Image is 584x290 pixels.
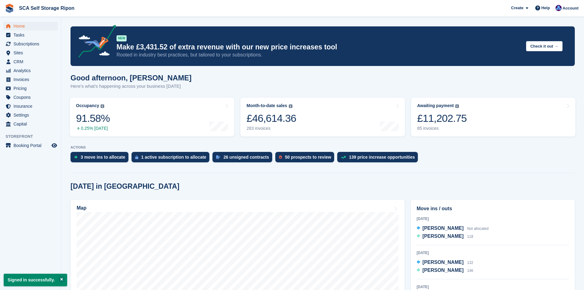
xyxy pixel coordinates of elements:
[417,267,473,275] a: [PERSON_NAME] 146
[467,269,473,273] span: 146
[116,35,127,41] div: NEW
[51,142,58,149] a: Preview store
[132,152,212,165] a: 1 active subscription to allocate
[246,103,287,108] div: Month-to-date sales
[417,216,569,222] div: [DATE]
[13,141,50,150] span: Booking Portal
[246,126,296,131] div: 283 invoices
[223,155,269,160] div: 26 unsigned contracts
[13,84,50,93] span: Pricing
[13,111,50,119] span: Settings
[417,112,467,125] div: £11,202.75
[555,5,562,11] img: Sarah Race
[279,155,282,159] img: prospect-51fa495bee0391a8d652442698ab0144808aea92771e9ea1ae160a38d050c398.svg
[13,22,50,30] span: Home
[4,274,67,286] p: Signed in successfully.
[289,104,292,108] img: icon-info-grey-7440780725fd019a000dd9b08b2336e03edf1995a4989e88bcd33f0948082b44.svg
[511,5,523,11] span: Create
[417,126,467,131] div: 85 invoices
[13,31,50,39] span: Tasks
[417,284,569,290] div: [DATE]
[141,155,206,160] div: 1 active subscription to allocate
[3,57,58,66] a: menu
[411,98,575,137] a: Awaiting payment £11,202.75 85 invoices
[77,205,86,211] h2: Map
[74,155,78,159] img: move_ins_to_allocate_icon-fdf77a2bb77ea45bf5b3d319d69a93e2d87916cf1d5bf7949dd705db3b84f3ca.svg
[216,155,220,159] img: contract_signature_icon-13c848040528278c33f63329250d36e43548de30e8caae1d1a13099fd9432cc5.svg
[76,112,110,125] div: 91.58%
[3,31,58,39] a: menu
[81,155,125,160] div: 3 move ins to allocate
[71,145,575,149] p: ACTIONS
[3,75,58,84] a: menu
[3,40,58,48] a: menu
[417,103,454,108] div: Awaiting payment
[71,74,192,82] h1: Good afternoon, [PERSON_NAME]
[417,225,489,233] a: [PERSON_NAME] Not allocated
[70,98,234,137] a: Occupancy 91.58% 0.25% [DATE]
[246,112,296,125] div: £46,614.36
[13,40,50,48] span: Subscriptions
[417,233,473,241] a: [PERSON_NAME] 118
[212,152,275,165] a: 26 unsigned contracts
[101,104,104,108] img: icon-info-grey-7440780725fd019a000dd9b08b2336e03edf1995a4989e88bcd33f0948082b44.svg
[71,182,179,191] h2: [DATE] in [GEOGRAPHIC_DATA]
[526,41,563,51] button: Check it out →
[455,104,459,108] img: icon-info-grey-7440780725fd019a000dd9b08b2336e03edf1995a4989e88bcd33f0948082b44.svg
[135,155,138,159] img: active_subscription_to_allocate_icon-d502201f5373d7db506a760aba3b589e785aa758c864c3986d89f69b8ff3...
[13,93,50,102] span: Coupons
[13,66,50,75] span: Analytics
[71,83,192,90] p: Here's what's happening across your business [DATE]
[13,120,50,128] span: Capital
[17,3,77,13] a: SCA Self Storage Ripon
[422,226,464,231] span: [PERSON_NAME]
[116,52,521,58] p: Rooted in industry best practices, but tailored to your subscriptions.
[13,102,50,110] span: Insurance
[13,48,50,57] span: Sites
[467,234,473,239] span: 118
[541,5,550,11] span: Help
[349,155,415,160] div: 139 price increase opportunities
[6,133,61,140] span: Storefront
[422,234,464,239] span: [PERSON_NAME]
[3,120,58,128] a: menu
[3,141,58,150] a: menu
[422,268,464,273] span: [PERSON_NAME]
[422,260,464,265] span: [PERSON_NAME]
[13,75,50,84] span: Invoices
[116,43,521,52] p: Make £3,431.52 of extra revenue with our new price increases tool
[240,98,405,137] a: Month-to-date sales £46,614.36 283 invoices
[467,261,473,265] span: 132
[3,111,58,119] a: menu
[76,126,110,131] div: 0.25% [DATE]
[3,84,58,93] a: menu
[275,152,338,165] a: 50 prospects to review
[3,93,58,102] a: menu
[13,57,50,66] span: CRM
[73,25,116,60] img: price-adjustments-announcement-icon-8257ccfd72463d97f412b2fc003d46551f7dbcb40ab6d574587a9cd5c0d94...
[3,102,58,110] a: menu
[467,226,489,231] span: Not allocated
[71,152,132,165] a: 3 move ins to allocate
[285,155,331,160] div: 50 prospects to review
[417,250,569,256] div: [DATE]
[5,4,14,13] img: stora-icon-8386f47178a22dfd0bd8f6a31ec36ba5ce8667c1dd55bd0f319d3a0aa187defe.svg
[417,205,569,212] h2: Move ins / outs
[337,152,421,165] a: 139 price increase opportunities
[76,103,99,108] div: Occupancy
[3,22,58,30] a: menu
[3,48,58,57] a: menu
[417,259,473,267] a: [PERSON_NAME] 132
[3,66,58,75] a: menu
[341,156,346,159] img: price_increase_opportunities-93ffe204e8149a01c8c9dc8f82e8f89637d9d84a8eef4429ea346261dce0b2c0.svg
[563,5,578,11] span: Account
